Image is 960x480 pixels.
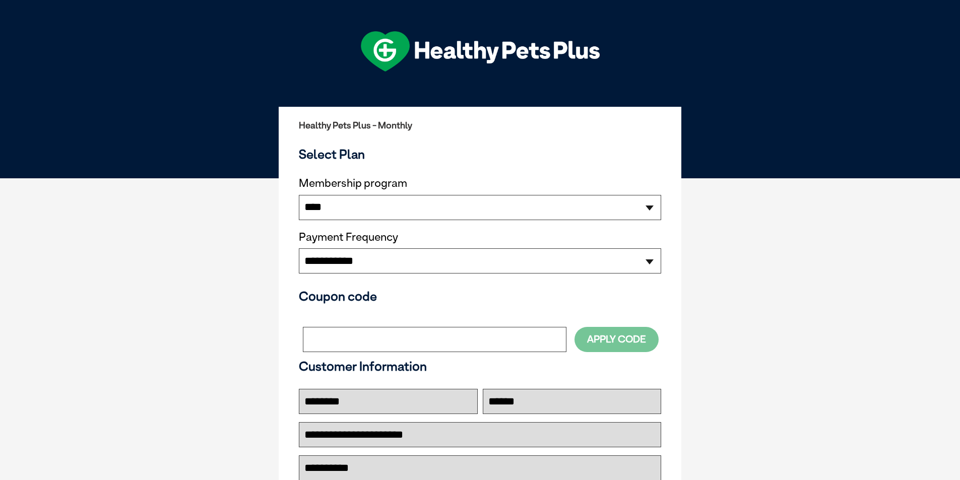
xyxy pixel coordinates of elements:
h3: Coupon code [299,289,661,304]
label: Membership program [299,177,661,190]
h3: Customer Information [299,359,661,374]
button: Apply Code [574,327,659,352]
h2: Healthy Pets Plus - Monthly [299,120,661,130]
img: hpp-logo-landscape-green-white.png [361,31,600,72]
h3: Select Plan [299,147,661,162]
label: Payment Frequency [299,231,398,244]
